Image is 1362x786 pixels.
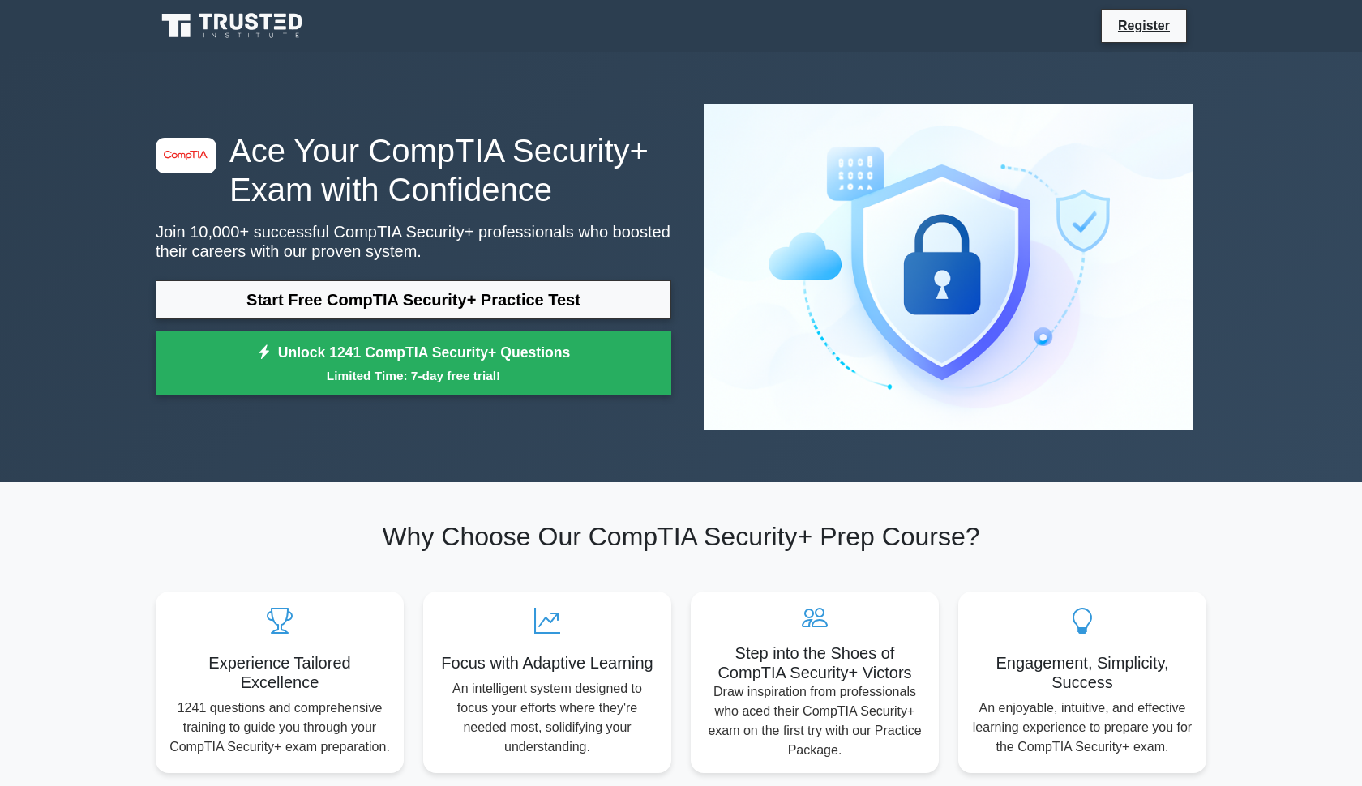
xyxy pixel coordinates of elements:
[436,653,658,673] h5: Focus with Adaptive Learning
[971,653,1193,692] h5: Engagement, Simplicity, Success
[169,653,391,692] h5: Experience Tailored Excellence
[704,682,926,760] p: Draw inspiration from professionals who aced their CompTIA Security+ exam on the first try with o...
[156,521,1206,552] h2: Why Choose Our CompTIA Security+ Prep Course?
[971,698,1193,757] p: An enjoyable, intuitive, and effective learning experience to prepare you for the CompTIA Securit...
[156,222,671,261] p: Join 10,000+ successful CompTIA Security+ professionals who boosted their careers with our proven...
[176,366,651,385] small: Limited Time: 7-day free trial!
[156,280,671,319] a: Start Free CompTIA Security+ Practice Test
[169,698,391,757] p: 1241 questions and comprehensive training to guide you through your CompTIA Security+ exam prepar...
[1108,15,1180,36] a: Register
[436,679,658,757] p: An intelligent system designed to focus your efforts where they're needed most, solidifying your ...
[156,331,671,396] a: Unlock 1241 CompTIA Security+ QuestionsLimited Time: 7-day free trial!
[704,643,926,682] h5: Step into the Shoes of CompTIA Security+ Victors
[156,131,671,209] h1: Ace Your CompTIA Security+ Exam with Confidence
[691,91,1206,443] img: CompTIA Security+ Preview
